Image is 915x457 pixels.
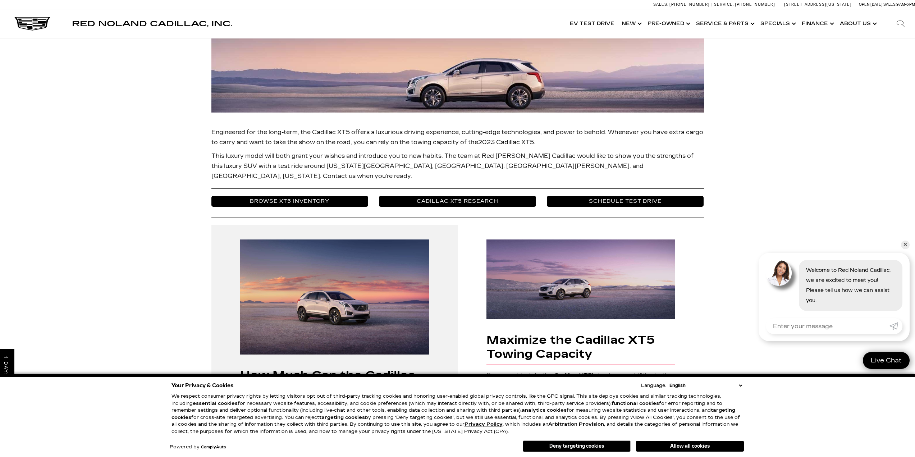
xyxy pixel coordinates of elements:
a: 2023 Cadillac XT5 [478,139,534,146]
a: Service & Parts [692,9,757,38]
a: Cadillac XT5 Research [379,196,536,207]
span: Service: [714,2,734,7]
a: EV Test Drive [566,9,618,38]
strong: Arbitration Provision [548,421,604,427]
span: Your Privacy & Cookies [171,380,234,390]
img: Maximize the Cadillac XT5 Towing Capacity [486,239,675,319]
a: About Us [836,9,879,38]
p: We respect consumer privacy rights by letting visitors opt out of third-party tracking cookies an... [171,393,744,435]
img: How Much Can the Cadillac XT5 Tow [240,239,429,355]
strong: functional cookies [612,401,659,406]
a: New [618,9,644,38]
span: Sales: [653,2,668,7]
p: If you want to take the Cadillac XT5’s towing capabilities to the next level, you can enjoy a max... [486,371,675,421]
strong: essential cookies [193,401,238,406]
div: Language: [641,383,666,388]
a: Service: [PHONE_NUMBER] [712,3,777,6]
a: Browse XT5 Inventory [211,196,369,207]
span: Sales: [883,2,896,7]
u: Privacy Policy [465,421,503,427]
div: Welcome to Red Noland Cadillac, we are excited to meet you! Please tell us how we can assist you. [799,260,902,311]
strong: Maximize the Cadillac XT5 Towing Capacity [486,333,655,361]
span: Red Noland Cadillac, Inc. [72,19,232,28]
a: Schedule Test Drive [547,196,704,207]
img: Cadillac Dark Logo with Cadillac White Text [14,17,50,31]
select: Language Select [668,382,744,389]
a: Finance [798,9,836,38]
a: Pre-Owned [644,9,692,38]
p: This luxury model will both grant your wishes and introduce you to new habits. The team at Red [P... [211,151,704,181]
span: [PHONE_NUMBER] [669,2,710,7]
a: Submit [889,318,902,334]
button: Deny targeting cookies [523,440,631,452]
button: Allow all cookies [636,441,744,452]
img: Agent profile photo [766,260,792,286]
a: ComplyAuto [201,445,226,449]
strong: How Much Can the Cadillac XT5 Tow? [240,368,415,396]
div: Powered by [170,445,226,449]
span: 9 AM-6 PM [896,2,915,7]
a: Sales: [PHONE_NUMBER] [653,3,712,6]
strong: targeting cookies [171,407,735,420]
div: Search [886,9,915,38]
span: Live Chat [867,356,905,365]
a: Specials [757,9,798,38]
a: Live Chat [863,352,910,369]
span: [PHONE_NUMBER] [735,2,775,7]
strong: analytics cookies [522,407,567,413]
a: Red Noland Cadillac, Inc. [72,20,232,27]
strong: targeting cookies [319,415,365,420]
p: Engineered for the long-term, the Cadillac XT5 offers a luxurious driving experience, cutting-edg... [211,127,704,147]
input: Enter your message [766,318,889,334]
a: [STREET_ADDRESS][US_STATE] [784,2,852,7]
span: Open [DATE] [859,2,883,7]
